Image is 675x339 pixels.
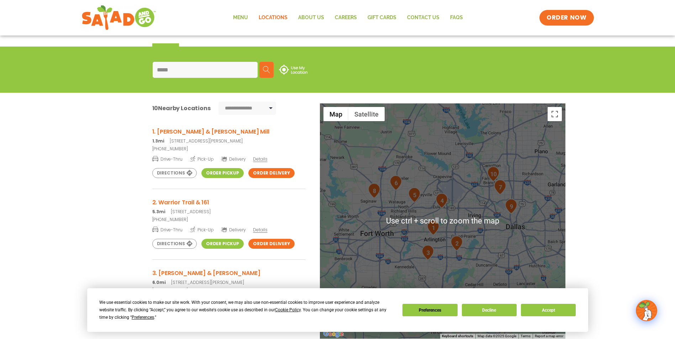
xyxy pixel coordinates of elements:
[637,301,656,321] img: wpChatIcon
[152,287,305,294] a: [PHONE_NUMBER]
[152,198,305,207] h3: 2. Warrior Trail & 161
[201,168,244,178] a: Order Pickup
[487,166,500,182] div: 10
[99,299,394,321] div: We use essential cookies to make our site work. With your consent, we may also use non-essential ...
[293,10,329,26] a: About Us
[253,156,267,162] span: Details
[521,334,531,338] a: Terms (opens in new tab)
[221,156,246,162] span: Delivery
[152,239,197,249] a: Directions
[152,138,164,144] strong: 1.3mi
[248,168,295,178] a: Order Delivery
[152,168,197,178] a: Directions
[201,239,244,249] a: Order Pickup
[253,10,293,26] a: Locations
[521,304,576,316] button: Accept
[152,146,305,152] a: [PHONE_NUMBER]
[436,193,448,208] div: 4
[152,127,305,144] a: 1. [PERSON_NAME] & [PERSON_NAME] Mill 1.3mi[STREET_ADDRESS][PERSON_NAME]
[275,307,301,312] span: Cookie Policy
[152,279,305,286] p: [STREET_ADDRESS][PERSON_NAME]
[348,107,385,121] button: Show satellite imagery
[505,199,517,214] div: 9
[445,10,468,26] a: FAQs
[152,104,158,112] span: 10
[132,315,154,320] span: Preferences
[427,220,439,235] div: 1
[228,10,253,26] a: Menu
[228,10,468,26] nav: Menu
[152,226,183,233] span: Drive-Thru
[152,198,305,215] a: 2. Warrior Trail & 161 5.3mi[STREET_ADDRESS]
[152,224,305,233] a: Drive-Thru Pick-Up Delivery Details
[535,334,563,338] a: Report a map error
[190,155,214,162] span: Pick-Up
[279,65,307,75] img: use-location.svg
[253,227,267,233] span: Details
[263,66,270,73] img: search.svg
[152,269,305,286] a: 3. [PERSON_NAME] & [PERSON_NAME] 6.0mi[STREET_ADDRESS][PERSON_NAME]
[152,154,305,162] a: Drive-Thru Pick-Up Delivery Details
[539,10,594,26] a: ORDER NOW
[190,226,214,233] span: Pick-Up
[390,175,402,190] div: 6
[462,304,517,316] button: Decline
[478,334,516,338] span: Map data ©2025 Google
[323,107,348,121] button: Show street map
[152,155,183,162] span: Drive-Thru
[322,329,345,339] a: Open this area in Google Maps (opens a new window)
[402,304,457,316] button: Preferences
[442,334,473,339] button: Keyboard shortcuts
[152,279,166,285] strong: 6.0mi
[152,216,305,223] a: [PHONE_NUMBER]
[152,127,305,136] h3: 1. [PERSON_NAME] & [PERSON_NAME] Mill
[547,14,586,22] span: ORDER NOW
[152,209,165,215] strong: 5.3mi
[322,329,345,339] img: Google
[402,10,445,26] a: Contact Us
[548,107,562,121] button: Toggle fullscreen view
[248,239,295,249] a: Order Delivery
[152,209,305,215] p: [STREET_ADDRESS]
[422,245,434,260] div: 3
[450,236,463,251] div: 2
[81,4,157,32] img: new-SAG-logo-768×292
[368,183,380,198] div: 8
[87,288,588,332] div: Cookie Consent Prompt
[152,138,305,144] p: [STREET_ADDRESS][PERSON_NAME]
[408,187,421,203] div: 5
[329,10,362,26] a: Careers
[362,10,402,26] a: GIFT CARDS
[152,104,211,113] div: Nearby Locations
[221,227,246,233] span: Delivery
[152,269,305,278] h3: 3. [PERSON_NAME] & [PERSON_NAME]
[494,179,506,195] div: 7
